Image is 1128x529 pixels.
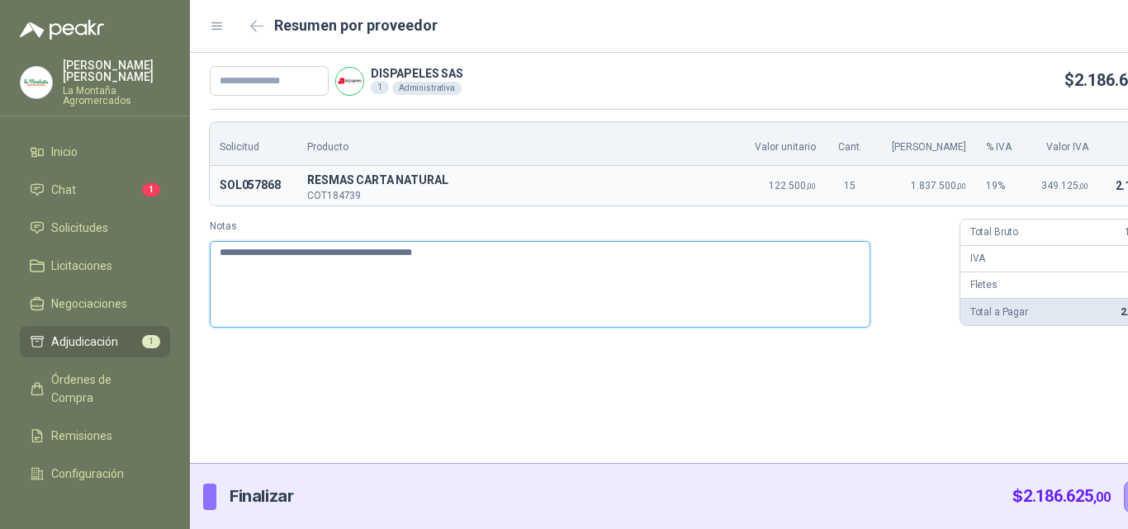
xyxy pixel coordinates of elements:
span: Chat [51,181,76,199]
span: ,00 [1093,489,1111,505]
a: Adjudicación1 [20,326,170,357]
p: COT184739 [307,191,728,201]
span: Inicio [51,143,78,161]
div: Administrativa [392,82,462,95]
th: [PERSON_NAME] [874,122,976,166]
p: DISPAPELES SAS [371,68,463,79]
a: Remisiones [20,420,170,451]
span: 1 [142,335,160,348]
p: SOL057868 [220,176,287,196]
span: Configuración [51,465,124,483]
img: Company Logo [336,68,363,95]
img: Logo peakr [20,20,104,40]
th: Solicitud [210,122,297,166]
p: Finalizar [230,484,293,509]
th: Valor IVA [1026,122,1098,166]
a: Negociaciones [20,288,170,319]
span: RESMAS CARTA NATURAL [307,171,728,191]
span: 122.500 [769,180,816,191]
th: Producto [297,122,738,166]
p: Fletes [970,277,998,293]
span: 1 [142,183,160,196]
h2: Resumen por proveedor [274,14,438,37]
p: R [307,171,728,191]
td: 15 [826,166,874,205]
td: 19 % [976,166,1026,205]
img: Company Logo [21,67,52,98]
p: IVA [970,251,986,267]
p: [PERSON_NAME] [PERSON_NAME] [63,59,170,83]
span: Remisiones [51,427,112,445]
div: 1 [371,81,389,94]
p: Total Bruto [970,224,1018,240]
p: $ [1012,484,1111,509]
span: Negociaciones [51,295,127,313]
a: Solicitudes [20,212,170,243]
a: Licitaciones [20,250,170,281]
span: ,00 [1078,182,1088,191]
span: 1.837.500 [911,180,966,191]
span: 349.125 [1041,180,1088,191]
a: Chat1 [20,174,170,205]
span: Órdenes de Compra [51,371,154,407]
a: Configuración [20,458,170,489]
span: Adjudicación [51,333,118,351]
span: 2.186.625 [1023,486,1111,506]
span: Licitaciones [51,257,112,275]
th: Valor unitario [738,122,827,166]
span: Solicitudes [51,219,108,237]
a: Órdenes de Compra [20,364,170,413]
p: Total a Pagar [970,305,1028,320]
a: Inicio [20,136,170,168]
th: Cant. [826,122,874,166]
th: % IVA [976,122,1026,166]
label: Notas [210,219,946,234]
span: ,00 [806,182,816,191]
span: ,00 [956,182,966,191]
p: La Montaña Agromercados [63,86,170,106]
